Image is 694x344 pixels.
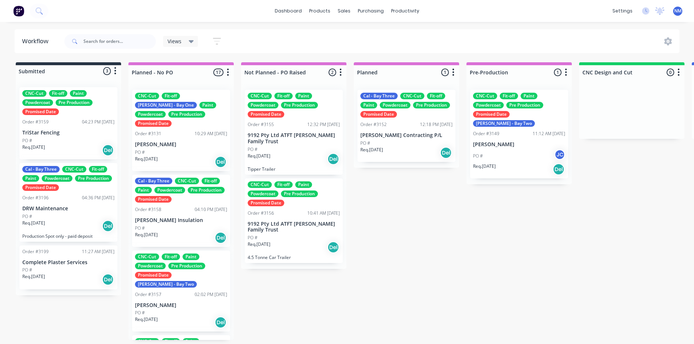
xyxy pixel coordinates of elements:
div: Paint [135,187,152,193]
div: Order #3199 [22,248,49,255]
p: PO # [22,137,32,144]
p: PO # [248,146,258,153]
div: Paint [199,102,216,108]
div: 11:12 AM [DATE] [533,130,565,137]
div: Order #3131 [135,130,161,137]
p: PO # [360,140,370,147]
div: Cal - Bay Three [135,178,172,184]
div: Powdercoat [380,102,410,108]
div: Powdercoat [473,102,504,108]
div: CNC-Cut [62,166,86,173]
div: Powdercoat [135,263,166,269]
div: Pre Production [56,99,93,106]
img: Factory [13,5,24,16]
div: 12:32 PM [DATE] [307,121,340,128]
span: Views [168,37,181,45]
div: [PERSON_NAME] - Bay One [135,102,197,108]
p: Req. [DATE] [248,241,270,248]
p: DRW Maintenance [22,206,115,212]
div: Del [440,147,452,159]
div: Order #3156 [248,210,274,217]
div: Promised Date [135,120,172,127]
p: Req. [DATE] [135,316,158,323]
div: Order #3152 [360,121,387,128]
div: 04:23 PM [DATE] [82,119,115,125]
div: [PERSON_NAME] - Bay Two [135,281,197,288]
div: sales [334,5,354,16]
div: productivity [387,5,423,16]
p: Req. [DATE] [248,153,270,159]
div: CNC-Cut [248,181,272,188]
input: Search for orders... [83,34,156,49]
p: PO # [135,225,145,232]
div: Paint [521,93,537,99]
p: 9192 Pty Ltd ATFT [PERSON_NAME] Family Trust [248,221,340,233]
div: Promised Date [22,184,59,191]
div: Order #3157 [135,291,161,298]
div: Cal - Bay ThreeCNC-CutFit-offPaintPowdercoatPre ProductionPromised DateOrder #319604:36 PM [DATE]... [19,163,117,242]
div: 04:10 PM [DATE] [195,206,227,213]
div: CNC-Cut [175,178,199,184]
div: Order #3196 [22,195,49,201]
div: [PERSON_NAME] - Bay Two [473,120,535,127]
div: Del [215,232,226,244]
p: PO # [135,310,145,316]
p: Req. [DATE] [135,232,158,238]
div: Fit-off [274,93,293,99]
p: TriStar Fencing [22,130,115,136]
div: Pre Production [281,191,318,197]
div: Powdercoat [248,102,278,108]
p: Tipper Trailer [248,166,340,172]
div: 10:41 AM [DATE] [307,210,340,217]
p: PO # [473,153,483,159]
div: Promised Date [135,272,172,278]
div: CNC-CutFit-offPaintPowdercoatPre ProductionPromised Date[PERSON_NAME] - Bay TwoOrder #315702:02 P... [132,251,230,332]
div: Powdercoat [154,187,185,193]
div: CNC-Cut [400,93,424,99]
div: CNC-CutFit-offPaintPowdercoatPre ProductionPromised DateOrder #315904:23 PM [DATE]TriStar Fencing... [19,87,117,159]
div: Pre Production [413,102,450,108]
div: products [305,5,334,16]
p: PO # [248,234,258,241]
div: Pre Production [75,175,112,182]
div: Promised Date [248,111,284,118]
div: CNC-CutFit-off[PERSON_NAME] - Bay OnePaintPowdercoatPre ProductionPromised DateOrder #313110:29 A... [132,90,230,171]
p: [PERSON_NAME] Contracting P/L [360,132,453,138]
p: [PERSON_NAME] Insulation [135,217,227,223]
div: Del [102,144,114,156]
div: Paint [295,93,312,99]
div: Paint [22,175,39,182]
p: Req. [DATE] [22,273,45,280]
div: Order #319911:27 AM [DATE]Complete Plaster ServicesPO #Req.[DATE]Del [19,245,117,289]
div: settings [609,5,636,16]
div: Order #3149 [473,130,499,137]
p: PO # [135,149,145,156]
div: Fit-off [202,178,220,184]
div: Del [215,317,226,328]
div: Del [215,156,226,168]
div: CNC-CutFit-offPaintPowdercoatPre ProductionPromised Date[PERSON_NAME] - Bay TwoOrder #314911:12 A... [470,90,568,178]
div: JC [554,149,565,160]
div: Fit-off [89,166,107,173]
p: Req. [DATE] [360,147,383,153]
div: Promised Date [22,108,59,115]
div: Cal - Bay Three [22,166,60,173]
div: Order #3159 [22,119,49,125]
div: Promised Date [360,111,397,118]
div: Promised Date [473,111,510,118]
p: [PERSON_NAME] [135,302,227,308]
div: Fit-off [162,93,180,99]
div: Del [327,241,339,253]
div: Pre Production [168,111,205,118]
div: 02:02 PM [DATE] [195,291,227,298]
div: Pre Production [281,102,318,108]
div: Cal - Bay Three [360,93,398,99]
div: Pre Production [168,263,205,269]
div: Workflow [22,37,52,46]
div: CNC-Cut [248,93,272,99]
span: NM [674,8,682,14]
div: Powdercoat [135,111,166,118]
div: Powdercoat [42,175,72,182]
div: CNC-Cut [135,93,159,99]
div: Del [102,220,114,232]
